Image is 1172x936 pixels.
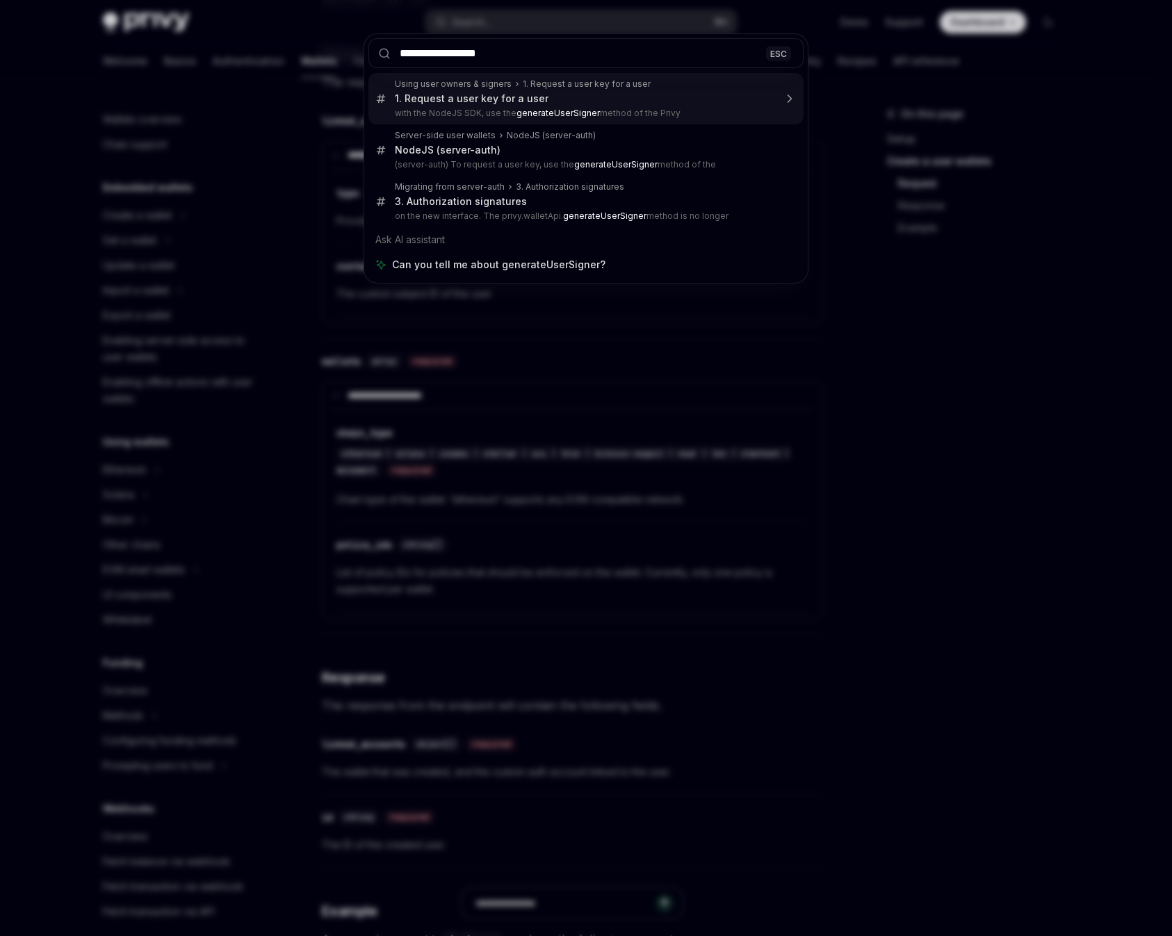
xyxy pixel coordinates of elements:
div: 1. Request a user key for a user [395,92,548,105]
p: on the new interface. The privy.walletApi. method is no longer [395,211,774,222]
div: Ask AI assistant [368,227,804,252]
div: Migrating from server-auth [395,181,505,192]
b: generateUserSigner [574,159,658,170]
div: NodeJS (server-auth) [507,130,596,141]
div: Using user owners & signers [395,79,512,90]
div: 3. Authorization signatures [395,195,527,208]
p: with the NodeJS SDK, use the method of the Privy [395,108,774,119]
div: 3. Authorization signatures [516,181,624,192]
b: generateUserSigner [516,108,600,118]
div: ESC [766,46,791,60]
div: NodeJS (server-auth) [395,144,500,156]
p: (server-auth) To request a user key, use the method of the [395,159,774,170]
b: generateUserSigner [563,211,646,221]
span: Can you tell me about generateUserSigner? [392,258,605,272]
div: Server-side user wallets [395,130,496,141]
div: 1. Request a user key for a user [523,79,651,90]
